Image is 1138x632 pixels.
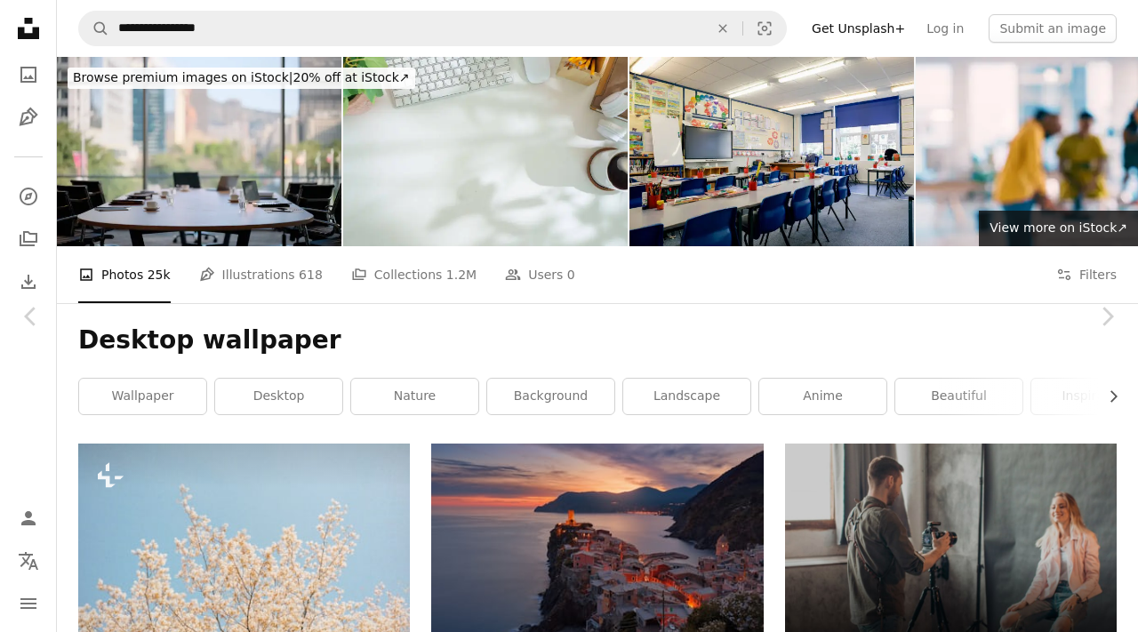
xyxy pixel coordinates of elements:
span: 618 [299,265,323,284]
span: 1.2M [446,265,477,284]
a: Illustrations [11,100,46,135]
h1: Desktop wallpaper [78,324,1117,356]
a: aerial view of village on mountain cliff during orange sunset [431,546,763,562]
button: Filters [1056,246,1117,303]
a: nature [351,379,478,414]
img: Top view white office desk with keyboard, coffee cup, headphone and stationery. [343,57,628,246]
a: Explore [11,179,46,214]
a: Log in [916,14,974,43]
img: Chairs, table and technology in empty boardroom of corporate office for meeting with window view.... [57,57,341,246]
span: 0 [567,265,575,284]
a: Log in / Sign up [11,500,46,536]
span: 20% off at iStock ↗ [73,70,410,84]
button: Language [11,543,46,579]
a: a tree with white flowers against a blue sky [78,546,410,562]
a: desktop [215,379,342,414]
a: Illustrations 618 [199,246,323,303]
a: anime [759,379,886,414]
a: Photos [11,57,46,92]
span: View more on iStock ↗ [990,220,1127,235]
button: Visual search [743,12,786,45]
button: Clear [703,12,742,45]
a: Users 0 [505,246,575,303]
button: Menu [11,586,46,621]
a: landscape [623,379,750,414]
img: Empty Classroom [629,57,914,246]
a: View more on iStock↗ [979,211,1138,246]
a: Collections 1.2M [351,246,477,303]
a: wallpaper [79,379,206,414]
a: Get Unsplash+ [801,14,916,43]
a: beautiful [895,379,1022,414]
a: Browse premium images on iStock|20% off at iStock↗ [57,57,426,100]
a: background [487,379,614,414]
form: Find visuals sitewide [78,11,787,46]
button: Submit an image [989,14,1117,43]
span: Browse premium images on iStock | [73,70,293,84]
button: Search Unsplash [79,12,109,45]
a: Next [1076,231,1138,402]
a: Collections [11,221,46,257]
